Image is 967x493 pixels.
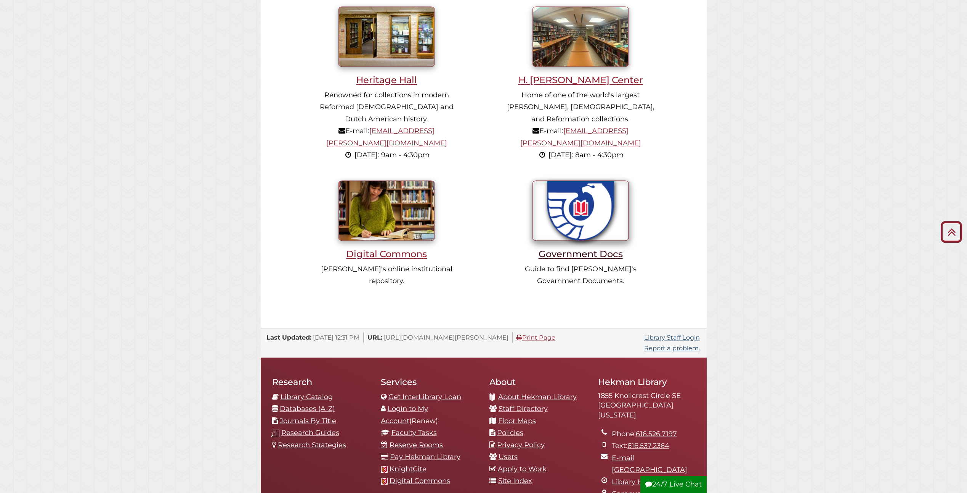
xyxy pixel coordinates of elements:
a: H. [PERSON_NAME] Center [503,32,658,85]
a: Library Staff Login [644,333,700,341]
span: [URL][DOMAIN_NAME][PERSON_NAME] [384,333,508,341]
a: Users [499,453,518,461]
img: Calvin favicon logo [381,478,388,485]
a: Back to Top [938,226,965,238]
i: Print Page [516,334,522,340]
a: Journals By Title [280,417,336,425]
a: Site Index [498,477,532,485]
a: [EMAIL_ADDRESS][PERSON_NAME][DOMAIN_NAME] [520,127,641,147]
a: 616.537.2364 [627,441,669,450]
a: Floor Maps [498,417,536,425]
a: Research Strategies [278,441,346,449]
address: 1855 Knollcrest Circle SE [GEOGRAPHIC_DATA][US_STATE] [598,391,695,420]
img: Calvin favicon logo [381,466,388,473]
a: Login to My Account [381,404,428,425]
a: Privacy Policy [497,441,545,449]
a: Government Docs [503,206,658,259]
img: U.S. Government Documents seal [532,180,629,241]
a: E-mail [GEOGRAPHIC_DATA] [612,454,687,474]
h3: Government Docs [503,248,658,259]
a: Report a problem. [644,344,700,352]
a: Policies [497,429,523,437]
h2: Services [381,377,478,387]
li: Phone: [612,428,695,440]
p: Renowned for collections in modern Reformed [DEMOGRAPHIC_DATA] and Dutch American history. E-mail: [309,89,464,161]
span: [DATE]: 9am - 4:30pm [354,151,430,159]
h2: About [489,377,587,387]
span: URL: [367,333,382,341]
span: [DATE] 12:31 PM [313,333,359,341]
li: Text: [612,440,695,452]
a: Staff Directory [499,404,548,413]
a: Faculty Tasks [391,429,437,437]
a: Digital Commons [309,206,464,259]
img: Inside Meeter Center [532,6,629,67]
a: 616.526.7197 [636,430,677,438]
a: Databases (A-Z) [280,404,335,413]
a: Research Guides [281,429,339,437]
a: [EMAIL_ADDRESS][PERSON_NAME][DOMAIN_NAME] [326,127,447,147]
h2: Research [272,377,369,387]
a: Get InterLibrary Loan [388,393,461,401]
img: Student writing inside library [338,180,435,241]
p: Home of one of the world's largest [PERSON_NAME], [DEMOGRAPHIC_DATA], and Reformation collections... [503,89,658,161]
h3: Digital Commons [309,248,464,259]
a: Library Hours [612,478,658,486]
span: Last Updated: [266,333,311,341]
h3: H. [PERSON_NAME] Center [503,74,658,85]
li: (Renew) [381,403,478,427]
a: Heritage Hall [309,32,464,85]
a: Library Catalog [281,393,333,401]
a: Apply to Work [498,465,547,473]
p: [PERSON_NAME]'s online institutional repository. [309,263,464,287]
span: [DATE]: 8am - 4:30pm [548,151,624,159]
a: Pay Hekman Library [390,453,460,461]
h2: Hekman Library [598,377,695,387]
a: About Hekman Library [498,393,577,401]
img: Heritage Hall entrance [338,6,435,67]
p: Guide to find [PERSON_NAME]'s Government Documents. [503,263,658,287]
img: research-guides-icon-white_37x37.png [271,429,279,437]
h3: Heritage Hall [309,74,464,85]
a: Reserve Rooms [390,441,443,449]
a: KnightCite [390,465,427,473]
a: Digital Commons [390,477,450,485]
a: Print Page [516,333,555,341]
